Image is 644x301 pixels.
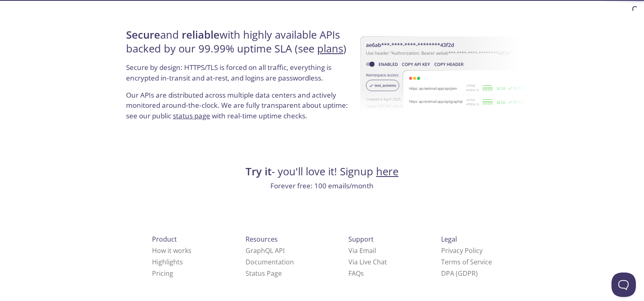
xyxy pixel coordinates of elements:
[441,269,478,278] a: DPA (GDPR)
[152,235,177,244] span: Product
[246,235,278,244] span: Resources
[441,246,483,255] a: Privacy Policy
[126,28,160,42] strong: Secure
[441,235,457,244] span: Legal
[126,62,352,89] p: Secure by design: HTTPS/TLS is forced on all traffic, everything is encrypted in-transit and at-r...
[152,269,173,278] a: Pricing
[246,164,272,179] strong: Try it
[152,246,191,255] a: How it works
[126,28,352,63] h4: and with highly available APIs backed by our 99.99% uptime SLA (see )
[348,246,376,255] a: Via Email
[441,257,492,266] a: Terms of Service
[246,257,294,266] a: Documentation
[376,164,398,179] a: here
[611,273,636,297] iframe: Help Scout Beacon - Open
[152,257,183,266] a: Highlights
[173,111,210,120] a: status page
[124,181,520,191] p: Forever free: 100 emails/month
[124,165,520,179] h4: - you'll love it! Signup
[182,28,220,42] strong: reliable
[246,246,285,255] a: GraphQL API
[126,90,352,128] p: Our APIs are distributed across multiple data centers and actively monitored around-the-clock. We...
[317,41,343,56] a: plans
[361,11,528,141] img: uptime
[246,269,282,278] a: Status Page
[361,269,364,278] span: s
[348,257,387,266] a: Via Live Chat
[348,235,374,244] span: Support
[348,269,364,278] a: FAQ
